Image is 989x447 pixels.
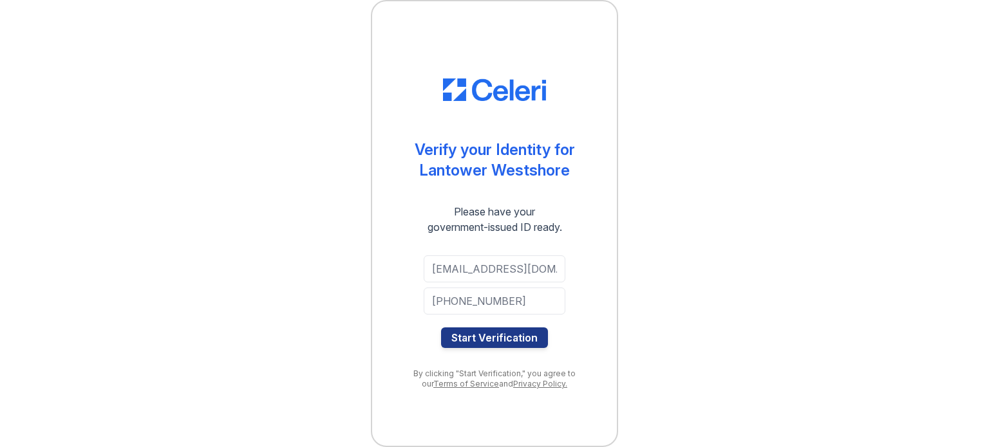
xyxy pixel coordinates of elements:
[443,78,546,102] img: CE_Logo_Blue-a8612792a0a2168367f1c8372b55b34899dd931a85d93a1a3d3e32e68fde9ad4.png
[433,379,499,388] a: Terms of Service
[424,287,565,315] input: Phone
[398,369,591,389] div: By clicking "Start Verification," you agree to our and
[513,379,567,388] a: Privacy Policy.
[415,140,575,181] div: Verify your Identity for Lantower Westshore
[424,255,565,282] input: Email
[441,327,548,348] button: Start Verification
[404,204,585,235] div: Please have your government-issued ID ready.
